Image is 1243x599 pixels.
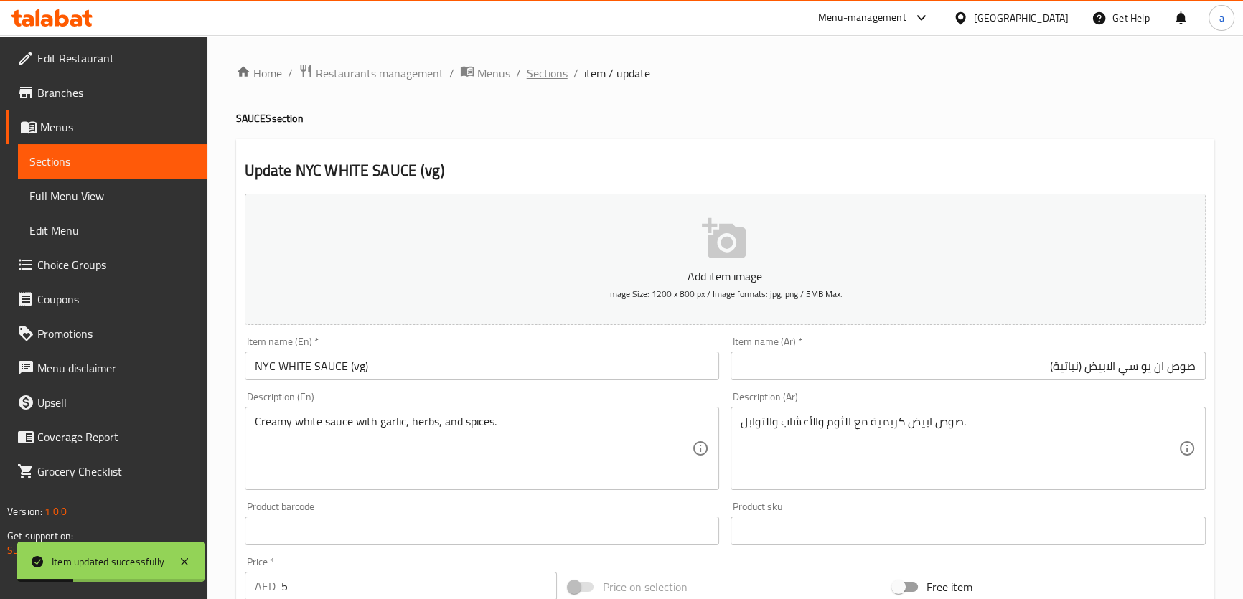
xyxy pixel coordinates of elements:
span: Branches [37,84,196,101]
a: Coverage Report [6,420,207,454]
span: Sections [29,153,196,170]
a: Branches [6,75,207,110]
textarea: صوص ابيض كريمية مع الثوم والأعشاب والتوابل. [741,415,1178,483]
a: Support.OpsPlatform [7,541,98,560]
div: Item updated successfully [52,554,164,570]
span: Coupons [37,291,196,308]
span: Full Menu View [29,187,196,204]
span: Grocery Checklist [37,463,196,480]
a: Restaurants management [299,64,444,82]
a: Menu disclaimer [6,351,207,385]
span: Coverage Report [37,428,196,445]
li: / [573,65,578,82]
span: Menus [477,65,510,82]
li: / [449,65,454,82]
input: Please enter product barcode [245,517,720,545]
input: Enter name Ar [731,352,1206,380]
a: Upsell [6,385,207,420]
span: Promotions [37,325,196,342]
span: Get support on: [7,527,73,545]
li: / [288,65,293,82]
a: Menus [6,110,207,144]
a: Promotions [6,316,207,351]
nav: breadcrumb [236,64,1214,82]
a: Menus [460,64,510,82]
a: Full Menu View [18,179,207,213]
span: Version: [7,502,42,521]
div: [GEOGRAPHIC_DATA] [974,10,1069,26]
span: Price on selection [602,578,687,595]
a: Edit Restaurant [6,41,207,75]
h2: Update NYC WHITE SAUCE (vg) [245,160,1206,181]
span: Free item [927,578,972,595]
a: Grocery Checklist [6,454,207,489]
span: 1.0.0 [44,502,67,521]
span: Menu disclaimer [37,359,196,377]
textarea: Creamy white sauce with garlic, herbs, and spices. [255,415,693,483]
span: Upsell [37,394,196,411]
input: Please enter product sku [731,517,1206,545]
span: item / update [584,65,650,82]
a: Sections [18,144,207,179]
span: Choice Groups [37,256,196,273]
li: / [516,65,521,82]
a: Coupons [6,282,207,316]
div: Menu-management [818,9,906,27]
span: Restaurants management [316,65,444,82]
h4: SAUCES section [236,111,1214,126]
button: Add item imageImage Size: 1200 x 800 px / Image formats: jpg, png / 5MB Max. [245,194,1206,325]
p: Add item image [267,268,1183,285]
p: AED [255,577,276,595]
span: Edit Restaurant [37,49,196,67]
span: a [1219,10,1224,26]
a: Edit Menu [18,213,207,247]
input: Enter name En [245,352,720,380]
span: Menus [40,118,196,136]
span: Image Size: 1200 x 800 px / Image formats: jpg, png / 5MB Max. [608,286,843,302]
a: Choice Groups [6,247,207,282]
a: Home [236,65,282,82]
a: Sections [527,65,568,82]
span: Edit Menu [29,222,196,239]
